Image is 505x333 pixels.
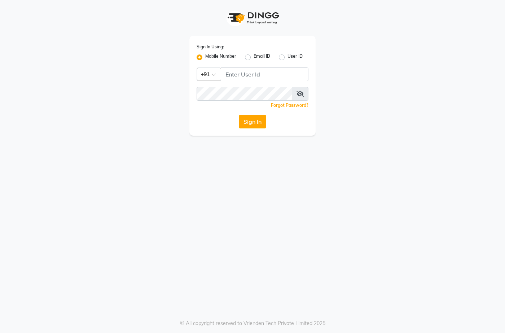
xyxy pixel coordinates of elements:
[221,67,308,81] input: Username
[239,115,266,128] button: Sign In
[254,53,270,62] label: Email ID
[197,44,224,50] label: Sign In Using:
[271,102,308,108] a: Forgot Password?
[197,87,292,101] input: Username
[224,7,281,29] img: logo1.svg
[205,53,236,62] label: Mobile Number
[287,53,303,62] label: User ID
